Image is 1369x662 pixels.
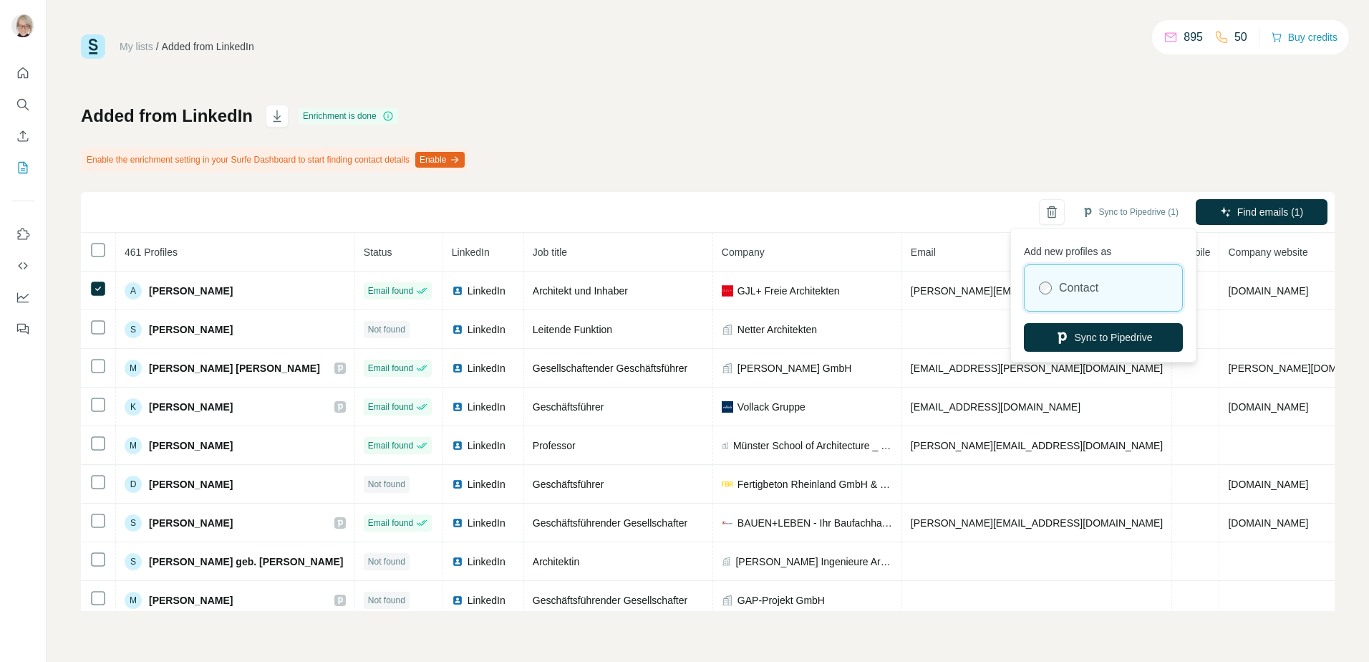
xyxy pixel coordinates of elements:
span: [PERSON_NAME] [149,593,233,608]
span: [PERSON_NAME] [149,516,233,530]
span: [PERSON_NAME] [149,438,233,453]
span: LinkedIn [468,516,505,530]
span: [EMAIL_ADDRESS][PERSON_NAME][DOMAIN_NAME] [911,363,1163,374]
span: Not found [368,478,405,491]
img: LinkedIn logo [452,556,463,567]
span: Job title [533,246,567,258]
span: LinkedIn [468,284,505,298]
p: 50 [1234,29,1247,46]
span: LinkedIn [468,477,505,491]
span: [PERSON_NAME][EMAIL_ADDRESS][DOMAIN_NAME] [911,517,1163,529]
span: Geschäftsführer [533,479,604,490]
span: [DOMAIN_NAME] [1228,479,1308,490]
button: Feedback [11,316,34,342]
span: Not found [368,323,405,336]
div: Added from LinkedIn [162,39,254,54]
span: Geschäftsführender Gesellschafter [533,595,687,606]
span: Email [911,246,936,258]
span: [DOMAIN_NAME] [1228,517,1308,529]
button: Use Surfe on LinkedIn [11,221,34,247]
span: Professor [533,440,576,451]
span: Email found [368,362,413,375]
div: Enable the enrichment setting in your Surfe Dashboard to start finding contact details [81,148,468,172]
span: GJL+ Freie Architekten [737,284,840,298]
img: LinkedIn logo [452,285,463,297]
img: LinkedIn logo [452,401,463,413]
span: Geschäftsführer [533,401,604,413]
div: A [125,282,142,299]
span: Münster School of Architecture _ [GEOGRAPHIC_DATA] [733,438,893,453]
span: [DOMAIN_NAME] [1228,285,1308,297]
span: BAUEN+LEBEN - Ihr Baufachhandel [737,516,893,530]
span: [PERSON_NAME] geb. [PERSON_NAME] [149,555,343,569]
button: Sync to Pipedrive (1) [1072,201,1189,223]
span: LinkedIn [468,400,505,414]
img: LinkedIn logo [452,324,463,335]
img: LinkedIn logo [452,517,463,529]
span: [PERSON_NAME] [149,477,233,491]
span: Not found [368,555,405,568]
img: company-logo [722,401,733,413]
span: Status [364,246,392,258]
span: [PERSON_NAME] Ingenieure Architekten [735,555,892,569]
span: Find emails (1) [1237,205,1304,219]
div: S [125,553,142,570]
span: [PERSON_NAME][EMAIL_ADDRESS][DOMAIN_NAME] [911,285,1163,297]
span: [PERSON_NAME] [149,284,233,298]
span: Fertigbeton Rheinland GmbH & Co. KG [737,477,893,491]
span: Geschäftsführender Gesellschafter [533,517,687,529]
div: Enrichment is done [299,107,398,125]
button: Use Surfe API [11,253,34,279]
div: S [125,321,142,338]
h1: Added from LinkedIn [81,105,253,128]
button: My lists [11,155,34,181]
button: Quick start [11,60,34,86]
span: [DOMAIN_NAME] [1228,401,1308,413]
span: Email found [368,284,413,297]
p: Add new profiles as [1024,239,1183,259]
span: [EMAIL_ADDRESS][DOMAIN_NAME] [911,401,1080,413]
span: Gesellschaftender Geschäftsführer [533,363,687,374]
span: GAP-Projekt GmbH [737,593,825,608]
span: LinkedIn [468,438,505,453]
button: Buy credits [1271,27,1337,47]
img: company-logo [722,285,733,297]
div: M [125,437,142,454]
img: LinkedIn logo [452,440,463,451]
button: Find emails (1) [1196,199,1327,225]
button: Sync to Pipedrive [1024,323,1183,352]
img: Avatar [11,14,34,37]
div: M [125,360,142,377]
span: LinkedIn [468,322,505,337]
span: [PERSON_NAME] [149,400,233,414]
div: K [125,398,142,416]
img: company-logo [722,479,733,490]
span: Email found [368,400,413,413]
button: Enrich CSV [11,123,34,149]
a: My lists [120,41,153,52]
span: Architektin [533,556,579,567]
span: Leitende Funktion [533,324,612,335]
span: LinkedIn [468,555,505,569]
span: Email found [368,517,413,529]
img: LinkedIn logo [452,595,463,606]
span: Company [722,246,765,258]
button: Enable [415,152,465,168]
p: 895 [1184,29,1203,46]
span: [PERSON_NAME] [149,322,233,337]
li: / [156,39,159,54]
div: M [125,592,142,609]
span: Vollack Gruppe [737,400,806,414]
span: LinkedIn [468,361,505,375]
span: LinkedIn [468,593,505,608]
span: 461 Profiles [125,246,178,258]
span: [PERSON_NAME][EMAIL_ADDRESS][DOMAIN_NAME] [911,440,1163,451]
span: Not found [368,594,405,607]
span: Email found [368,439,413,452]
img: Surfe Logo [81,34,105,59]
label: Contact [1059,279,1098,297]
img: LinkedIn logo [452,363,463,374]
div: S [125,514,142,532]
button: Dashboard [11,284,34,310]
span: Architekt und Inhaber [533,285,628,297]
